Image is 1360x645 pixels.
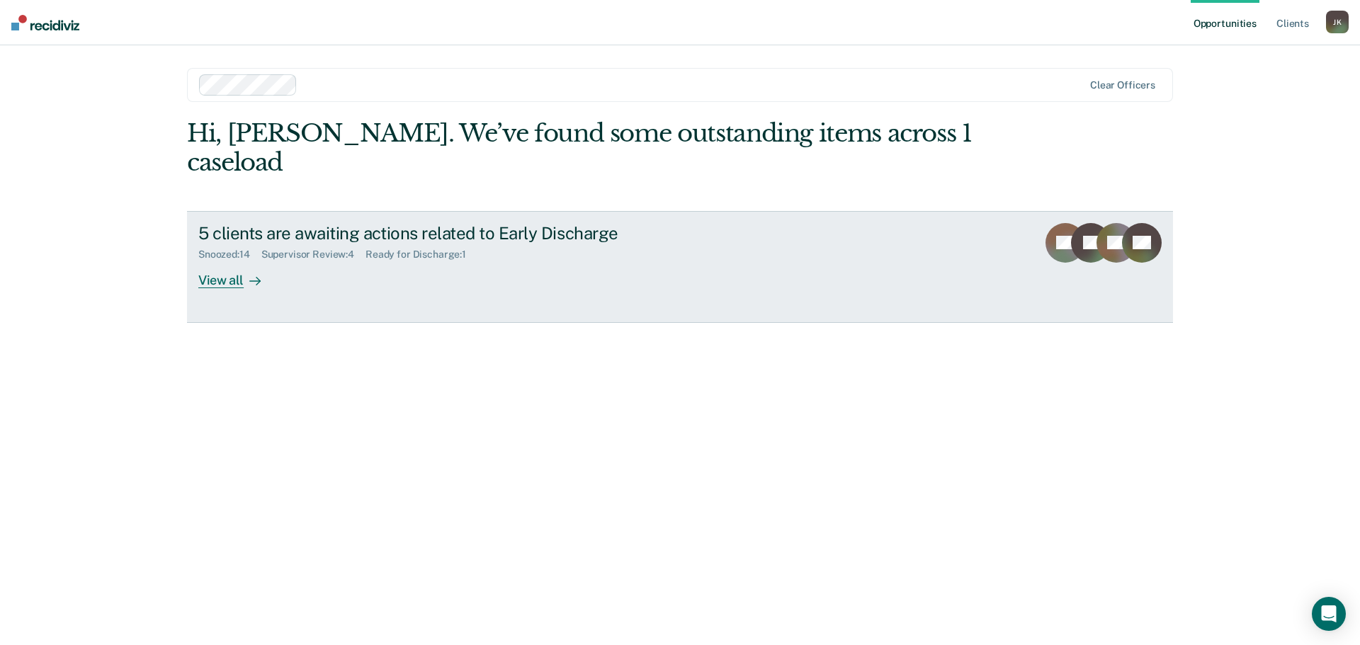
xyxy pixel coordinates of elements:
a: 5 clients are awaiting actions related to Early DischargeSnoozed:14Supervisor Review:4Ready for D... [187,211,1173,323]
div: View all [198,261,278,288]
div: Snoozed : 14 [198,249,261,261]
img: Recidiviz [11,15,79,30]
button: JK [1326,11,1349,33]
div: J K [1326,11,1349,33]
div: Ready for Discharge : 1 [365,249,477,261]
div: Supervisor Review : 4 [261,249,365,261]
div: Open Intercom Messenger [1312,597,1346,631]
div: 5 clients are awaiting actions related to Early Discharge [198,223,696,244]
div: Clear officers [1090,79,1155,91]
div: Hi, [PERSON_NAME]. We’ve found some outstanding items across 1 caseload [187,119,976,177]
